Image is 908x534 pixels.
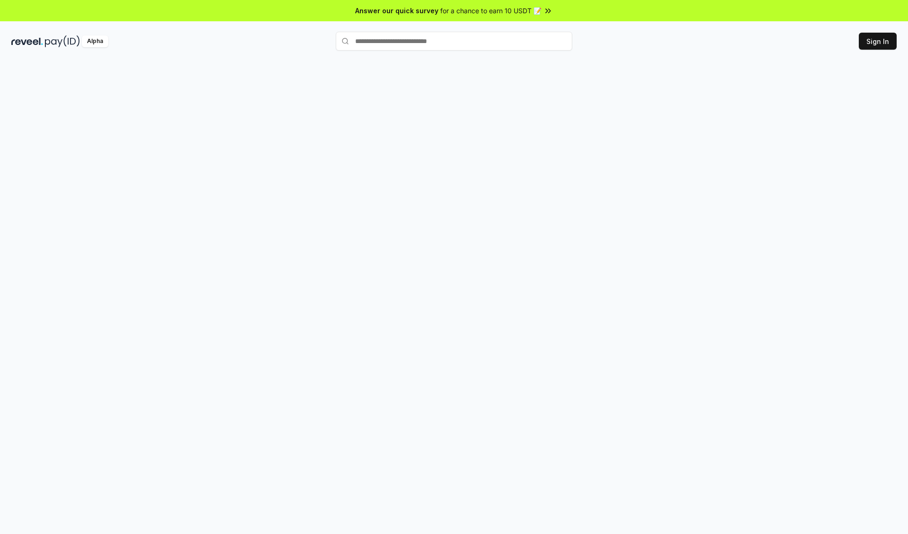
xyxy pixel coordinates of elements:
button: Sign In [859,33,897,50]
span: for a chance to earn 10 USDT 📝 [440,6,541,16]
img: reveel_dark [11,35,43,47]
div: Alpha [82,35,108,47]
span: Answer our quick survey [355,6,438,16]
img: pay_id [45,35,80,47]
